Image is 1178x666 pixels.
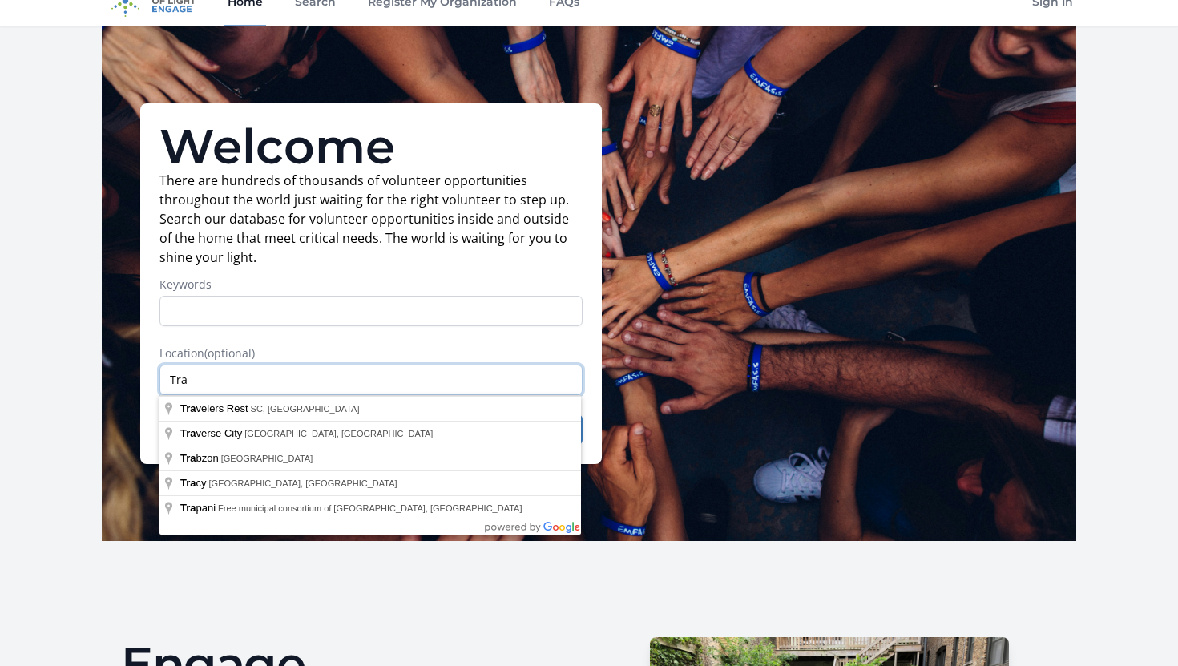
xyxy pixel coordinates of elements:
span: pani [180,502,218,514]
span: verse City [180,427,244,439]
span: Tra [180,427,196,439]
p: There are hundreds of thousands of volunteer opportunities throughout the world just waiting for ... [159,171,583,267]
h1: Welcome [159,123,583,171]
span: velers Rest [180,402,251,414]
span: SC, [GEOGRAPHIC_DATA] [251,404,360,414]
label: Location [159,345,583,361]
span: [GEOGRAPHIC_DATA] [221,454,313,463]
span: Tra [180,477,196,489]
span: cy [180,477,209,489]
span: Tra [180,402,196,414]
span: Tra [180,502,196,514]
label: Keywords [159,276,583,293]
span: bzon [180,452,221,464]
span: [GEOGRAPHIC_DATA], [GEOGRAPHIC_DATA] [244,429,433,438]
span: Tra [180,452,196,464]
span: [GEOGRAPHIC_DATA], [GEOGRAPHIC_DATA] [209,478,397,488]
input: Enter a location [159,365,583,395]
span: (optional) [204,345,255,361]
span: Free municipal consortium of [GEOGRAPHIC_DATA], [GEOGRAPHIC_DATA] [218,503,522,513]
